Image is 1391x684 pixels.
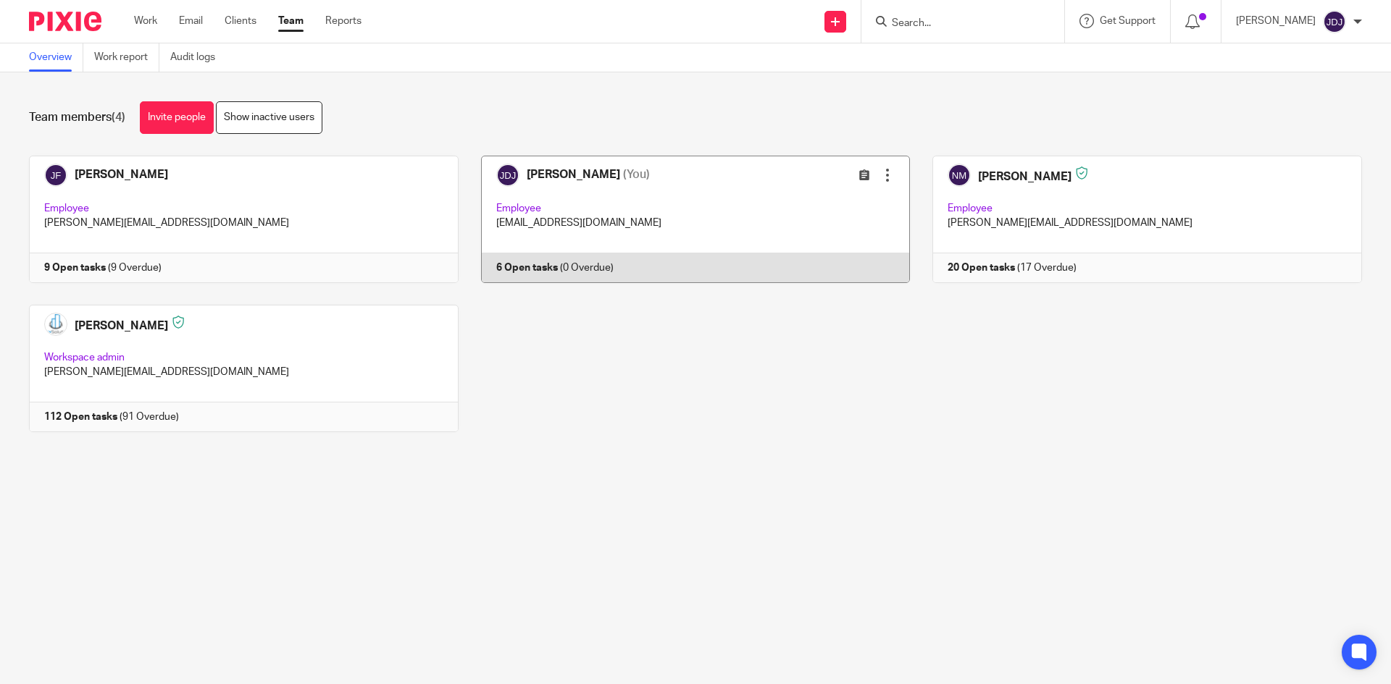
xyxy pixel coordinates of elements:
[325,14,362,28] a: Reports
[216,101,322,134] a: Show inactive users
[179,14,203,28] a: Email
[1100,16,1156,26] span: Get Support
[1236,14,1316,28] p: [PERSON_NAME]
[134,14,157,28] a: Work
[278,14,304,28] a: Team
[29,43,83,72] a: Overview
[1323,10,1346,33] img: svg%3E
[170,43,226,72] a: Audit logs
[29,12,101,31] img: Pixie
[140,101,214,134] a: Invite people
[112,111,125,123] span: (4)
[890,17,1021,30] input: Search
[29,110,125,125] h1: Team members
[225,14,256,28] a: Clients
[94,43,159,72] a: Work report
